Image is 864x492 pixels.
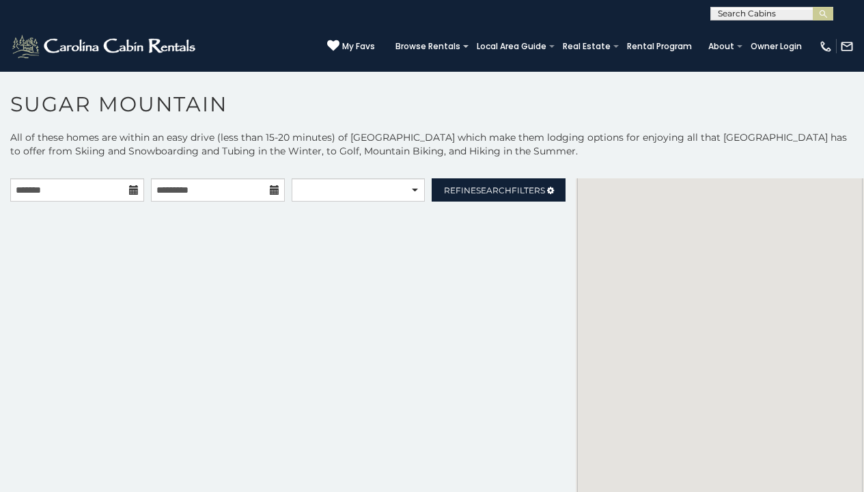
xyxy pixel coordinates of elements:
a: My Favs [327,40,375,53]
a: RefineSearchFilters [432,178,566,202]
a: Local Area Guide [470,37,553,56]
span: Search [476,185,512,195]
img: White-1-2.png [10,33,199,60]
a: Real Estate [556,37,617,56]
a: Browse Rentals [389,37,467,56]
span: My Favs [342,40,375,53]
span: Refine Filters [444,185,545,195]
img: mail-regular-white.png [840,40,854,53]
a: Owner Login [744,37,809,56]
a: About [701,37,741,56]
img: phone-regular-white.png [819,40,833,53]
a: Rental Program [620,37,699,56]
